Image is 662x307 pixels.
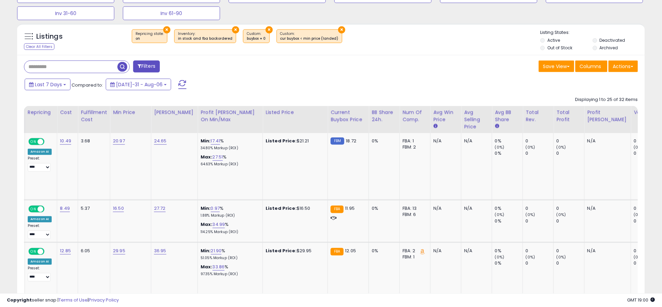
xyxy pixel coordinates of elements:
div: 0% [495,260,523,267]
small: (0%) [526,212,535,218]
div: on [136,36,164,41]
div: % [201,222,257,234]
div: 0 [634,260,662,267]
div: Displaying 1 to 25 of 32 items [575,97,638,103]
span: 12.05 [345,248,356,254]
div: N/A [587,138,626,144]
div: 0 [557,138,584,144]
b: Max: [201,154,213,161]
button: × [232,26,239,34]
div: 3.68 [81,138,105,144]
span: OFF [43,248,54,254]
a: 21.90 [211,248,222,255]
div: N/A [464,138,487,144]
small: (0%) [634,255,644,260]
th: The percentage added to the cost of goods (COGS) that forms the calculator for Min & Max prices. [198,106,263,133]
div: N/A [433,248,456,254]
div: [PERSON_NAME] [154,109,195,116]
div: Amazon AI [28,259,52,265]
div: 0% [495,248,523,254]
div: FBM: 6 [403,212,425,218]
div: Cost [60,109,75,116]
div: 0% [495,151,523,157]
div: FBM: 1 [403,254,425,260]
p: 34.80% Markup (ROI) [201,146,257,151]
div: Total Rev. [526,109,551,123]
div: seller snap | | [7,297,119,304]
div: FBA: 13 [403,206,425,212]
div: % [201,206,257,218]
button: Inv 31-60 [17,7,114,20]
div: % [201,264,257,277]
button: Columns [575,61,608,72]
div: N/A [587,248,626,254]
span: 11.95 [345,205,355,212]
div: Preset: [28,224,52,239]
small: (0%) [495,255,505,260]
div: 0 [557,218,584,225]
a: 27.72 [154,205,166,212]
div: Avg Selling Price [464,109,489,130]
p: 1.88% Markup (ROI) [201,214,257,218]
span: Compared to: [72,82,103,88]
a: Privacy Policy [89,297,119,303]
div: BB Share 24h. [372,109,397,123]
strong: Copyright [7,297,32,303]
div: Profit [PERSON_NAME] [587,109,628,123]
small: (0%) [557,145,566,150]
span: Inventory : [178,31,232,41]
a: 10.49 [60,138,71,145]
div: Listed Price [266,109,325,116]
div: 0 [526,151,553,157]
button: × [338,26,345,34]
div: Repricing [28,109,54,116]
div: N/A [433,206,456,212]
div: 0 [557,151,584,157]
div: 0 [526,260,553,267]
span: OFF [43,206,54,212]
div: FBM: 2 [403,144,425,151]
div: 0 [557,260,584,267]
p: 51.05% Markup (ROI) [201,256,257,261]
div: 0% [495,218,523,225]
div: 0% [495,206,523,212]
div: 0 [634,138,662,144]
div: Current Buybox Price [331,109,366,123]
a: 20.97 [113,138,125,145]
div: Num of Comp. [403,109,428,123]
small: (0%) [526,145,535,150]
div: cur buybox < min price (landed) [280,36,339,41]
small: (0%) [495,145,505,150]
small: (0%) [495,212,505,218]
button: × [266,26,273,34]
span: ON [29,139,38,145]
div: 0% [372,138,394,144]
span: [DATE]-31 - Aug-06 [116,81,163,88]
span: Last 7 Days [35,81,62,88]
button: [DATE]-31 - Aug-06 [106,79,171,90]
b: Min: [201,248,211,254]
span: Custom: [280,31,339,41]
a: 29.95 [113,248,125,255]
div: 0 [634,248,662,254]
small: FBA [331,248,343,256]
div: Amazon AI [28,149,52,155]
div: 0 [634,151,662,157]
span: OFF [43,139,54,145]
a: 34.99 [213,221,225,228]
div: $16.50 [266,206,322,212]
button: Inv 61-90 [123,7,220,20]
div: FBA: 2 [403,248,425,254]
b: Min: [201,205,211,212]
b: Listed Price: [266,248,297,254]
div: 0 [634,206,662,212]
b: Min: [201,138,211,144]
div: Total Profit [557,109,582,123]
div: 0 [526,218,553,225]
div: 0 [634,218,662,225]
button: Filters [133,61,160,73]
div: $21.21 [266,138,322,144]
div: in stock and fba backordered [178,36,232,41]
div: Profit [PERSON_NAME] on Min/Max [201,109,260,123]
small: (0%) [526,255,535,260]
